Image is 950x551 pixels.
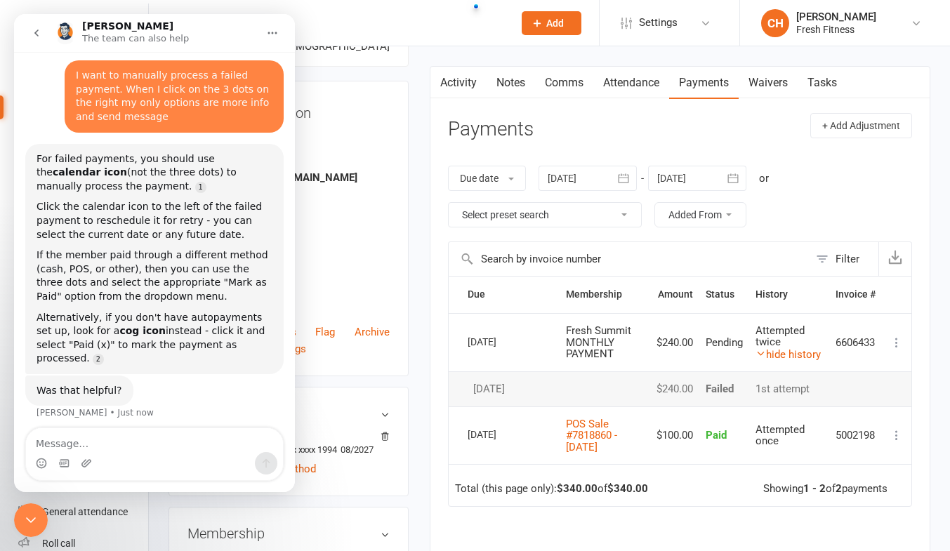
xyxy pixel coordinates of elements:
[487,67,535,99] a: Notes
[315,324,335,340] a: Flag
[42,538,75,549] div: Roll call
[341,444,374,455] span: 08/2027
[12,414,269,438] textarea: Message…
[67,444,78,455] button: Upload attachment
[803,482,826,495] strong: 1 - 2
[566,418,617,453] a: POS Sale #7818860 - [DATE]
[62,55,258,109] div: I want to manually process a failed payment. When I click on the 3 dots on the right my only opti...
[468,423,532,445] div: [DATE]
[756,423,805,448] span: Attempted once
[39,152,113,164] b: calendar icon
[18,496,148,528] a: General attendance kiosk mode
[829,406,882,465] td: 5002198
[181,168,192,179] a: Source reference 143868:
[796,23,876,36] div: Fresh Fitness
[522,11,581,35] button: Add
[455,483,648,495] div: Total (this page only): of
[706,336,743,349] span: Pending
[829,277,882,312] th: Invoice #
[639,7,678,39] span: Settings
[650,277,699,312] th: Amount
[105,311,152,322] b: cog icon
[699,277,749,312] th: Status
[756,348,821,361] a: hide history
[14,503,48,537] iframe: Intercom live chat
[187,526,390,541] h3: Membership
[829,313,882,372] td: 6606433
[461,277,560,312] th: Due
[245,6,272,32] button: Home
[535,67,593,99] a: Comms
[260,444,337,455] span: xxxx xxxx xxxx 1994
[809,242,878,276] button: Filter
[22,370,108,384] div: Was that helpful?
[798,67,847,99] a: Tasks
[44,444,55,455] button: Gif picker
[22,444,33,455] button: Emoji picker
[468,331,532,352] div: [DATE]
[51,46,270,118] div: I want to manually process a failed payment. When I click on the 3 dots on the right my only opti...
[22,186,258,227] div: Click the calendar icon to the left of the failed payment to reschedule it for retry - you can se...
[759,170,769,187] div: or
[650,313,699,372] td: $240.00
[449,242,809,276] input: Search by invoice number
[241,438,263,460] button: Send a message…
[763,483,888,495] div: Showing of payments
[11,361,119,392] div: Was that helpful?[PERSON_NAME] • Just now
[68,18,175,32] p: The team can also help
[650,406,699,465] td: $100.00
[11,130,270,360] div: For failed payments, you should use thecalendar icon(not the three dots) to manually process the ...
[761,9,789,37] div: CH
[430,67,487,99] a: Activity
[699,371,749,406] td: Failed
[706,429,727,442] span: Paid
[607,482,648,495] strong: $340.00
[185,13,503,33] input: Search...
[810,113,912,138] button: + Add Adjustment
[650,371,699,406] td: $240.00
[593,67,669,99] a: Attendance
[560,277,650,312] th: Membership
[739,67,798,99] a: Waivers
[796,11,876,23] div: [PERSON_NAME]
[546,18,564,29] span: Add
[79,340,90,351] a: Source reference 144642:
[11,361,270,423] div: Toby says…
[749,371,829,406] td: 1st attempt
[557,482,598,495] strong: $340.00
[448,119,534,140] h3: Payments
[11,46,270,129] div: Carissa says…
[14,14,295,492] iframe: Intercom live chat
[669,67,739,99] a: Payments
[654,202,746,227] button: Added From
[22,234,258,289] div: If the member paid through a different method (cash, POS, or other), then you can use the three d...
[756,324,805,349] span: Attempted twice
[279,40,390,53] span: [DEMOGRAPHIC_DATA]
[448,166,526,191] button: Due date
[22,138,258,180] div: For failed payments, you should use the (not the three dots) to manually process the payment.
[836,482,842,495] strong: 2
[468,383,553,395] div: [DATE]
[749,277,829,312] th: History
[42,506,128,517] div: General attendance
[11,130,270,361] div: Toby says…
[836,251,859,267] div: Filter
[566,324,631,360] span: Fresh Summit MONTHLY PAYMENT
[22,297,258,352] div: Alternatively, if you don't have autopayments set up, look for a instead - click it and select "P...
[22,394,140,403] div: [PERSON_NAME] • Just now
[355,324,390,340] a: Archive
